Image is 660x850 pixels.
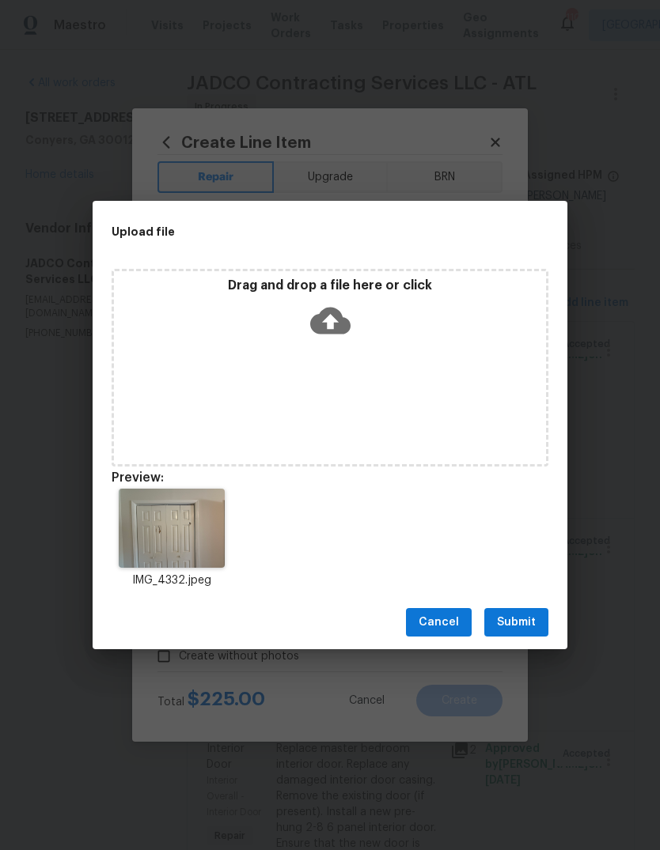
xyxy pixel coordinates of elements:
[484,608,548,637] button: Submit
[112,572,232,589] p: IMG_4332.jpeg
[406,608,472,637] button: Cancel
[112,223,477,240] h2: Upload file
[497,613,536,633] span: Submit
[119,489,224,568] img: 2Q==
[419,613,459,633] span: Cancel
[114,278,546,294] p: Drag and drop a file here or click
